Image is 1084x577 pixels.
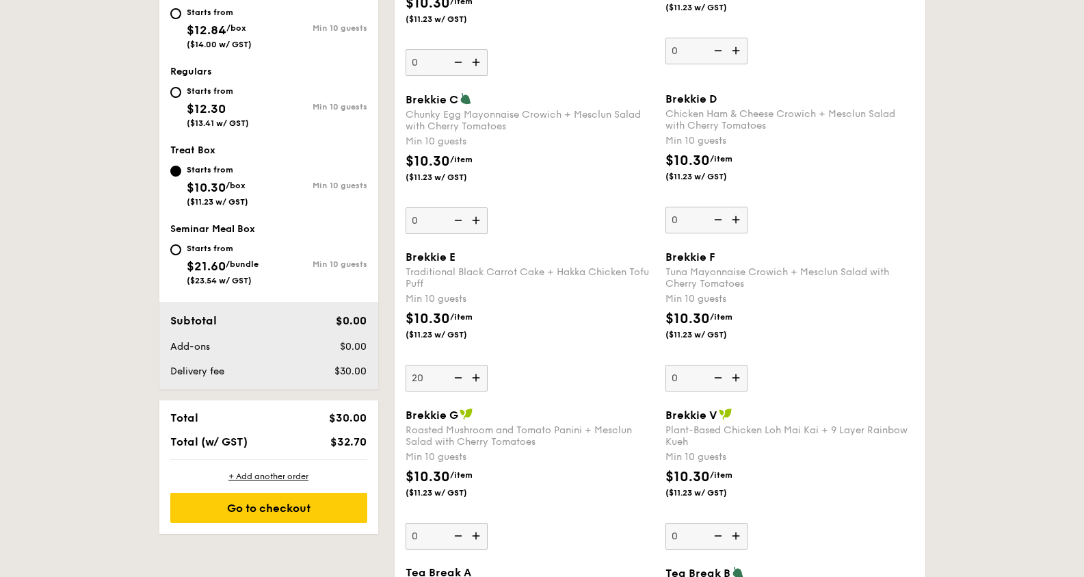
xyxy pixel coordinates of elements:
[170,144,215,156] span: Treat Box
[187,180,226,195] span: $10.30
[336,314,367,327] span: $0.00
[226,23,246,33] span: /box
[406,311,450,327] span: $10.30
[187,86,249,97] div: Starts from
[170,244,181,255] input: Starts from$21.60/bundle($23.54 w/ GST)Min 10 guests
[467,49,488,75] img: icon-add.58712e84.svg
[170,341,210,352] span: Add-ons
[719,408,732,420] img: icon-vegan.f8ff3823.svg
[450,470,473,480] span: /item
[665,153,710,169] span: $10.30
[187,7,252,18] div: Starts from
[170,493,367,523] div: Go to checkout
[450,155,473,164] span: /item
[170,66,212,77] span: Regulars
[187,164,248,175] div: Starts from
[710,470,732,480] span: /item
[170,411,198,424] span: Total
[665,409,717,422] span: Brekkie V
[406,487,499,498] span: ($11.23 w/ GST)
[269,181,367,190] div: Min 10 guests
[665,329,758,340] span: ($11.23 w/ GST)
[170,435,248,448] span: Total (w/ GST)
[665,251,715,264] span: Brekkie F
[665,134,914,148] div: Min 10 guests
[467,365,488,391] img: icon-add.58712e84.svg
[269,23,367,33] div: Min 10 guests
[665,523,748,550] input: Brekkie VPlant-Based Chicken Loh Mai Kai + 9 Layer Rainbow KuehMin 10 guests$10.30/item($11.23 w/...
[170,223,255,235] span: Seminar Meal Box
[467,207,488,233] img: icon-add.58712e84.svg
[665,92,717,105] span: Brekkie D
[665,450,914,464] div: Min 10 guests
[406,207,488,234] input: Brekkie CChunky Egg Mayonnaise Crowich + Mesclun Salad with Cherry TomatoesMin 10 guests$10.30/it...
[170,8,181,19] input: Starts from$12.84/box($14.00 w/ GST)Min 10 guests
[187,243,259,254] div: Starts from
[406,424,655,448] div: Roasted Mushroom and Tomato Panini + Mesclun Salad with Cherry Tomatoes
[460,92,472,105] img: icon-vegetarian.fe4039eb.svg
[406,135,655,149] div: Min 10 guests
[665,365,748,392] input: Brekkie FTuna Mayonnaise Crowich + Mesclun Salad with Cherry TomatoesMin 10 guests$10.30/item($11...
[406,251,455,264] span: Brekkie E
[406,172,499,183] span: ($11.23 w/ GST)
[447,49,467,75] img: icon-reduce.1d2dbef1.svg
[170,471,367,482] div: + Add another order
[406,14,499,25] span: ($11.23 w/ GST)
[170,366,224,377] span: Delivery fee
[665,424,914,448] div: Plant-Based Chicken Loh Mai Kai + 9 Layer Rainbow Kueh
[406,292,655,306] div: Min 10 guests
[406,365,488,392] input: Brekkie ETraditional Black Carrot Cake + Hakka Chicken Tofu PuffMin 10 guests$10.30/item($11.23 w...
[406,93,458,106] span: Brekkie C
[460,408,473,420] img: icon-vegan.f8ff3823.svg
[665,207,748,233] input: Brekkie DChicken Ham & Cheese Crowich + Mesclun Salad with Cherry TomatoesMin 10 guests$10.30/ite...
[706,523,727,549] img: icon-reduce.1d2dbef1.svg
[665,469,710,485] span: $10.30
[170,87,181,98] input: Starts from$12.30($13.41 w/ GST)Min 10 guests
[187,101,226,116] span: $12.30
[329,411,367,424] span: $30.00
[665,292,914,306] div: Min 10 guests
[665,2,758,13] span: ($11.23 w/ GST)
[665,171,758,182] span: ($11.23 w/ GST)
[340,341,367,352] span: $0.00
[406,469,450,485] span: $10.30
[269,102,367,112] div: Min 10 guests
[447,207,467,233] img: icon-reduce.1d2dbef1.svg
[406,523,488,550] input: Brekkie GRoasted Mushroom and Tomato Panini + Mesclun Salad with Cherry TomatoesMin 10 guests$10....
[187,118,249,128] span: ($13.41 w/ GST)
[665,108,914,131] div: Chicken Ham & Cheese Crowich + Mesclun Salad with Cherry Tomatoes
[226,181,246,190] span: /box
[406,109,655,132] div: Chunky Egg Mayonnaise Crowich + Mesclun Salad with Cherry Tomatoes
[187,23,226,38] span: $12.84
[710,312,732,322] span: /item
[406,450,655,464] div: Min 10 guests
[406,49,488,76] input: Hearty Scrambled Eggs + Cheesy Chicken Sausage + Baked Mushrooms and TomatoesMin 10 guests$10.30/...
[406,409,458,422] span: Brekkie G
[187,259,226,274] span: $21.60
[406,153,450,170] span: $10.30
[665,487,758,498] span: ($11.23 w/ GST)
[710,154,732,164] span: /item
[170,166,181,177] input: Starts from$10.30/box($11.23 w/ GST)Min 10 guests
[406,329,499,340] span: ($11.23 w/ GST)
[665,266,914,290] div: Tuna Mayonnaise Crowich + Mesclun Salad with Cherry Tomatoes
[727,523,748,549] img: icon-add.58712e84.svg
[170,314,217,327] span: Subtotal
[665,311,710,327] span: $10.30
[727,365,748,391] img: icon-add.58712e84.svg
[330,435,367,448] span: $32.70
[467,523,488,549] img: icon-add.58712e84.svg
[187,197,248,207] span: ($11.23 w/ GST)
[727,38,748,64] img: icon-add.58712e84.svg
[727,207,748,233] img: icon-add.58712e84.svg
[406,266,655,290] div: Traditional Black Carrot Cake + Hakka Chicken Tofu Puff
[706,365,727,391] img: icon-reduce.1d2dbef1.svg
[187,40,252,49] span: ($14.00 w/ GST)
[226,259,259,269] span: /bundle
[447,523,467,549] img: icon-reduce.1d2dbef1.svg
[187,276,252,285] span: ($23.54 w/ GST)
[269,259,367,269] div: Min 10 guests
[706,38,727,64] img: icon-reduce.1d2dbef1.svg
[334,366,367,377] span: $30.00
[450,312,473,322] span: /item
